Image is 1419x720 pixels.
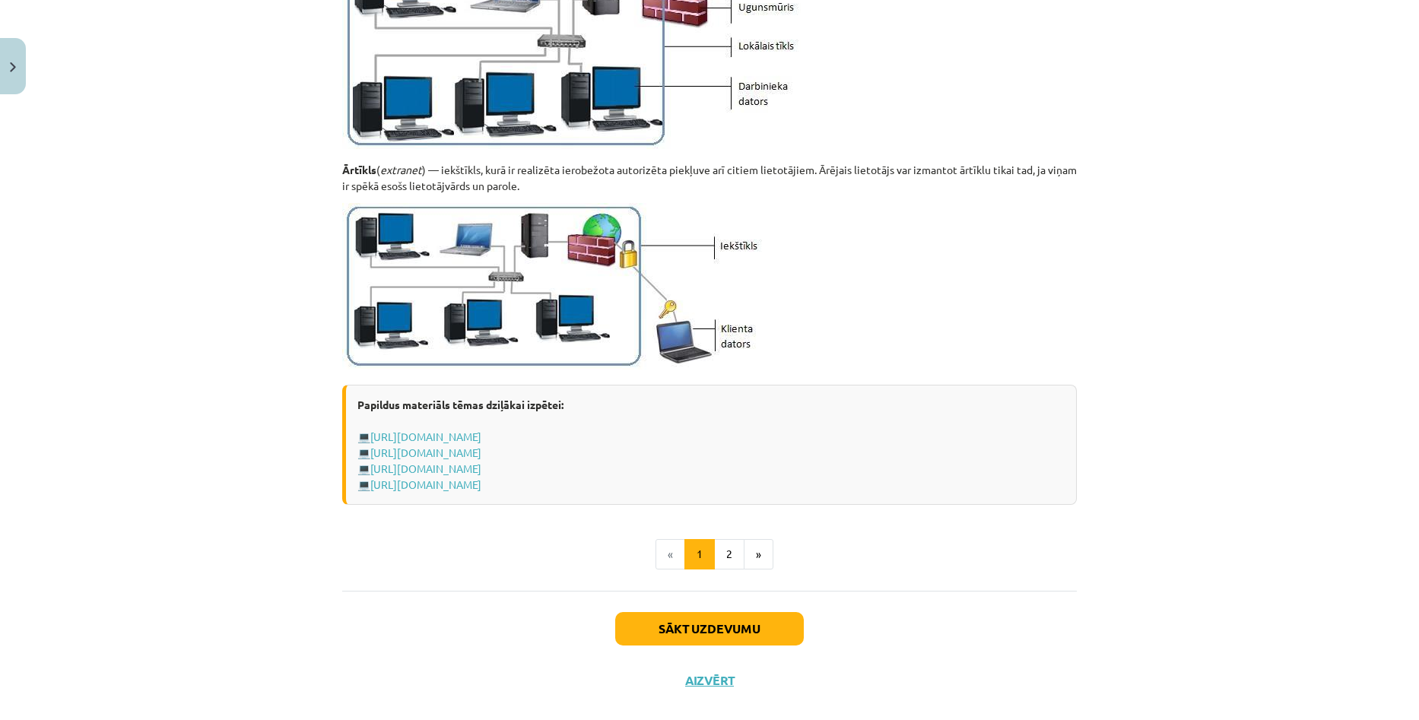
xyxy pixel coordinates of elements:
nav: Page navigation example [342,539,1077,569]
a: [URL][DOMAIN_NAME] [370,477,481,491]
strong: Ārtīkls [342,163,376,176]
button: Sākt uzdevumu [615,612,804,645]
div: 💻 💻 💻 💻 [342,385,1077,505]
em: extranet [380,163,422,176]
button: » [744,539,773,569]
p: ( ) — iekštīkls, kurā ir realizēta ierobežota autorizēta piekļuve arī citiem lietotājiem. Ārējais... [342,162,1077,194]
a: [URL][DOMAIN_NAME] [370,446,481,459]
button: Aizvērt [681,673,738,688]
button: 2 [714,539,744,569]
strong: Papildus materiāls tēmas dziļākai izpētei: [357,398,563,411]
button: 1 [684,539,715,569]
a: [URL][DOMAIN_NAME] [370,461,481,475]
a: [URL][DOMAIN_NAME] [370,430,481,443]
img: icon-close-lesson-0947bae3869378f0d4975bcd49f059093ad1ed9edebbc8119c70593378902aed.svg [10,62,16,72]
